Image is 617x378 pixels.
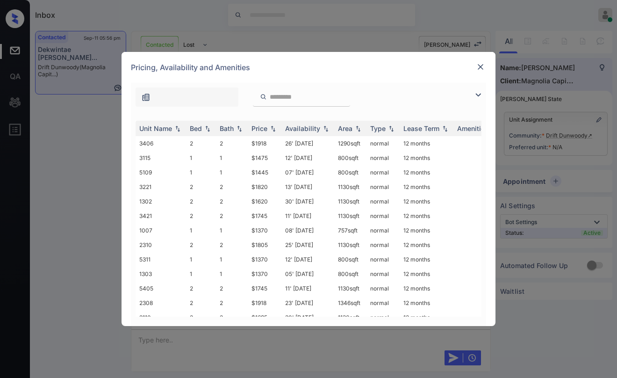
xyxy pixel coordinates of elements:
[334,165,366,180] td: 800 sqft
[366,296,400,310] td: normal
[353,125,363,132] img: sorting
[216,281,248,296] td: 2
[216,194,248,209] td: 2
[321,125,330,132] img: sorting
[400,281,453,296] td: 12 months
[136,223,186,238] td: 1007
[136,194,186,209] td: 1302
[268,125,278,132] img: sorting
[334,180,366,194] td: 1130 sqft
[136,281,186,296] td: 5405
[366,165,400,180] td: normal
[216,310,248,325] td: 2
[440,125,450,132] img: sorting
[251,124,267,132] div: Price
[281,296,334,310] td: 23' [DATE]
[248,281,281,296] td: $1745
[366,267,400,281] td: normal
[400,223,453,238] td: 12 months
[173,125,182,132] img: sorting
[186,180,216,194] td: 2
[473,89,484,101] img: icon-zuma
[281,223,334,238] td: 08' [DATE]
[366,151,400,165] td: normal
[400,296,453,310] td: 12 months
[400,151,453,165] td: 12 months
[248,296,281,310] td: $1918
[136,209,186,223] td: 3421
[400,165,453,180] td: 12 months
[203,125,212,132] img: sorting
[136,136,186,151] td: 3406
[186,310,216,325] td: 2
[400,252,453,267] td: 12 months
[216,180,248,194] td: 2
[334,136,366,151] td: 1290 sqft
[476,62,485,72] img: close
[186,223,216,238] td: 1
[248,267,281,281] td: $1370
[216,136,248,151] td: 2
[186,136,216,151] td: 2
[235,125,244,132] img: sorting
[122,52,495,83] div: Pricing, Availability and Amenities
[248,136,281,151] td: $1918
[366,209,400,223] td: normal
[370,124,386,132] div: Type
[186,238,216,252] td: 2
[136,180,186,194] td: 3221
[248,151,281,165] td: $1475
[186,151,216,165] td: 1
[248,180,281,194] td: $1820
[248,252,281,267] td: $1370
[457,124,488,132] div: Amenities
[186,296,216,310] td: 2
[366,180,400,194] td: normal
[400,136,453,151] td: 12 months
[366,223,400,238] td: normal
[281,252,334,267] td: 12' [DATE]
[366,136,400,151] td: normal
[136,310,186,325] td: 2110
[334,310,366,325] td: 1130 sqft
[400,209,453,223] td: 12 months
[186,165,216,180] td: 1
[136,252,186,267] td: 5311
[248,194,281,209] td: $1620
[387,125,396,132] img: sorting
[220,124,234,132] div: Bath
[216,252,248,267] td: 1
[281,209,334,223] td: 11' [DATE]
[400,180,453,194] td: 12 months
[366,252,400,267] td: normal
[216,223,248,238] td: 1
[403,124,439,132] div: Lease Term
[186,194,216,209] td: 2
[136,267,186,281] td: 1303
[248,165,281,180] td: $1445
[186,281,216,296] td: 2
[190,124,202,132] div: Bed
[281,180,334,194] td: 13' [DATE]
[281,281,334,296] td: 11' [DATE]
[366,281,400,296] td: normal
[281,165,334,180] td: 07' [DATE]
[400,267,453,281] td: 12 months
[334,296,366,310] td: 1346 sqft
[285,124,320,132] div: Availability
[281,136,334,151] td: 26' [DATE]
[216,296,248,310] td: 2
[334,194,366,209] td: 1130 sqft
[334,267,366,281] td: 800 sqft
[281,238,334,252] td: 25' [DATE]
[186,252,216,267] td: 1
[281,194,334,209] td: 30' [DATE]
[136,165,186,180] td: 5109
[400,310,453,325] td: 12 months
[400,238,453,252] td: 12 months
[186,209,216,223] td: 2
[281,310,334,325] td: 30' [DATE]
[334,223,366,238] td: 757 sqft
[248,223,281,238] td: $1370
[334,151,366,165] td: 800 sqft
